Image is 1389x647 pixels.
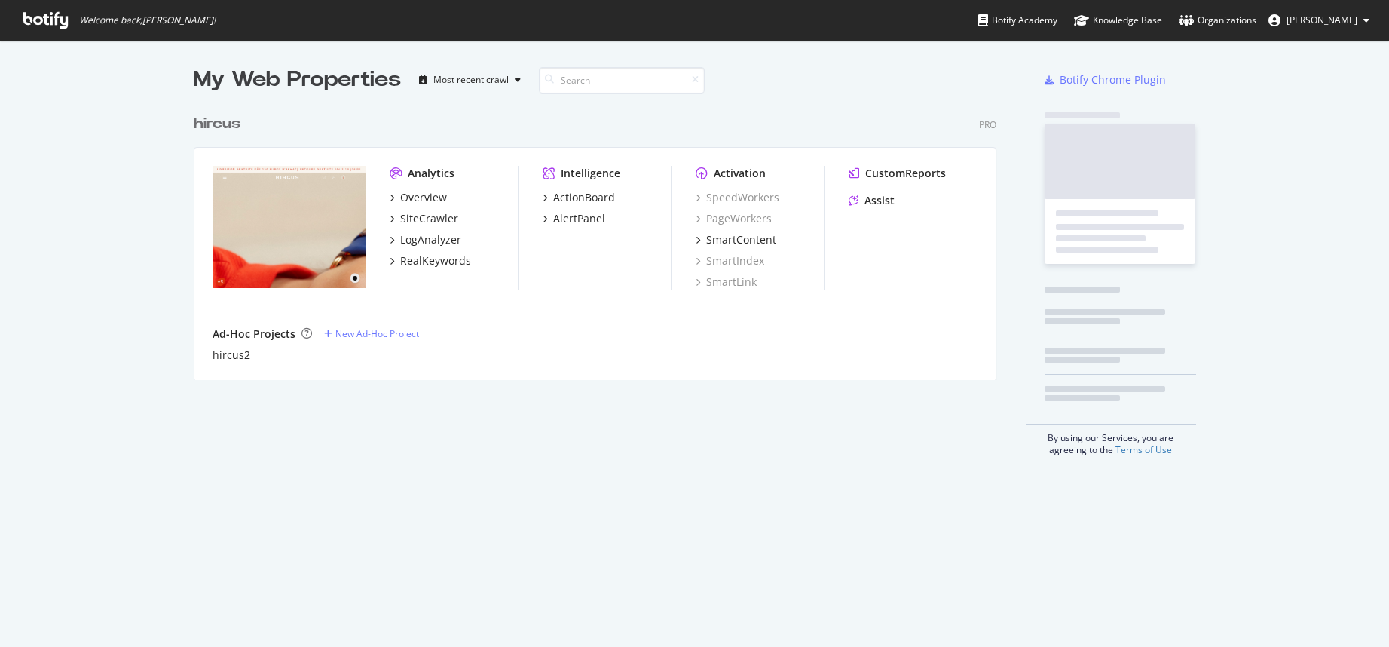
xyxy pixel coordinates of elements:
a: Terms of Use [1115,443,1172,456]
div: Organizations [1179,13,1256,28]
a: ActionBoard [543,190,615,205]
div: Assist [864,193,895,208]
div: grid [194,95,1008,380]
a: New Ad-Hoc Project [324,327,419,340]
a: AlertPanel [543,211,605,226]
a: Botify Chrome Plugin [1045,72,1166,87]
div: SiteCrawler [400,211,458,226]
a: RealKeywords [390,253,471,268]
div: New Ad-Hoc Project [335,327,419,340]
div: LogAnalyzer [400,232,461,247]
div: Most recent crawl [433,75,509,84]
div: Knowledge Base [1074,13,1162,28]
button: Most recent crawl [413,68,527,92]
div: CustomReports [865,166,946,181]
button: [PERSON_NAME] [1256,8,1381,32]
div: My Web Properties [194,65,401,95]
div: Botify Academy [978,13,1057,28]
div: RealKeywords [400,253,471,268]
div: Ad-Hoc Projects [213,327,295,342]
input: Search [539,67,705,94]
a: Overview [390,190,447,205]
div: Pro [979,118,996,131]
div: AlertPanel [553,211,605,226]
div: hircus [194,113,240,135]
div: Overview [400,190,447,205]
div: Botify Chrome Plugin [1060,72,1166,87]
a: PageWorkers [696,211,772,226]
div: Analytics [408,166,454,181]
a: SiteCrawler [390,211,458,226]
span: Welcome back, [PERSON_NAME] ! [79,14,216,26]
a: hircus2 [213,348,250,363]
a: SmartLink [696,274,757,290]
a: CustomReports [849,166,946,181]
span: Louis Bataille [1287,14,1357,26]
div: Activation [714,166,766,181]
a: SpeedWorkers [696,190,779,205]
div: Intelligence [561,166,620,181]
a: hircus [194,113,246,135]
a: Assist [849,193,895,208]
div: By using our Services, you are agreeing to the [1026,424,1196,456]
img: hircus.fr [213,166,366,288]
div: SmartContent [706,232,776,247]
a: LogAnalyzer [390,232,461,247]
a: SmartContent [696,232,776,247]
div: ActionBoard [553,190,615,205]
a: SmartIndex [696,253,764,268]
